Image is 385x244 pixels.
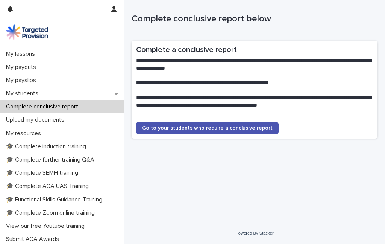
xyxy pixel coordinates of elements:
p: 🎓 Complete further training Q&A [3,156,100,163]
p: Upload my documents [3,116,70,124]
p: My students [3,90,44,97]
p: My payslips [3,77,42,84]
p: 🎓 Complete AQA UAS Training [3,183,95,190]
p: 🎓 Complete SEMH training [3,169,84,177]
img: M5nRWzHhSzIhMunXDL62 [6,24,48,40]
p: Submit AQA Awards [3,236,65,243]
h2: Complete a conclusive report [136,45,373,54]
p: View our free Youtube training [3,223,91,230]
a: Powered By Stacker [235,231,273,235]
p: 🎓 Complete Zoom online training [3,209,101,217]
p: My resources [3,130,47,137]
a: Go to your students who require a conclusive report [136,122,279,134]
p: My payouts [3,64,42,71]
p: 🎓 Complete induction training [3,143,92,150]
span: Go to your students who require a conclusive report [142,125,273,131]
p: 🎓 Functional Skills Guidance Training [3,196,108,203]
p: Complete conclusive report below [132,14,374,24]
p: Complete conclusive report [3,103,84,110]
p: My lessons [3,50,41,58]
